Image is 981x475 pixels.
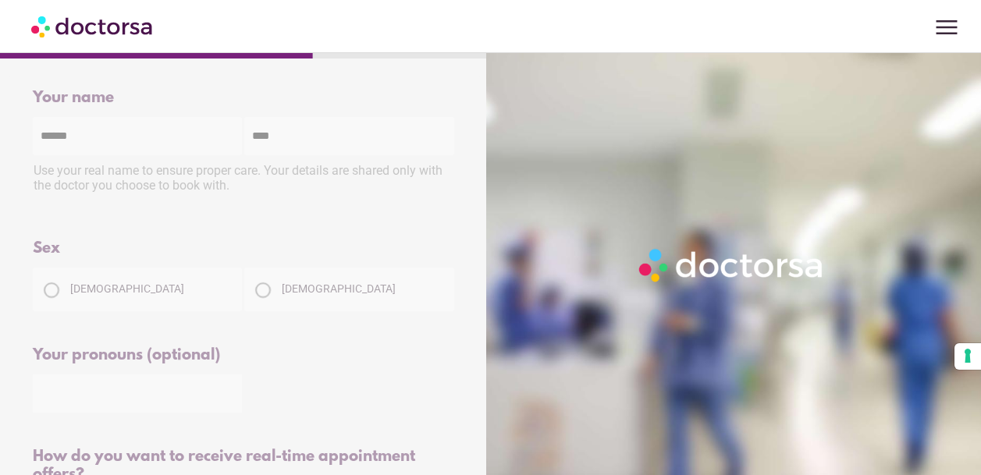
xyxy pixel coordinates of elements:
[33,155,457,204] div: Use your real name to ensure proper care. Your details are shared only with the doctor you choose...
[634,243,830,287] img: Logo-Doctorsa-trans-White-partial-flat.png
[33,89,457,107] div: Your name
[70,282,184,295] span: [DEMOGRAPHIC_DATA]
[282,282,396,295] span: [DEMOGRAPHIC_DATA]
[33,346,457,364] div: Your pronouns (optional)
[954,343,981,370] button: Your consent preferences for tracking technologies
[31,9,155,44] img: Doctorsa.com
[33,239,457,257] div: Sex
[932,12,961,42] span: menu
